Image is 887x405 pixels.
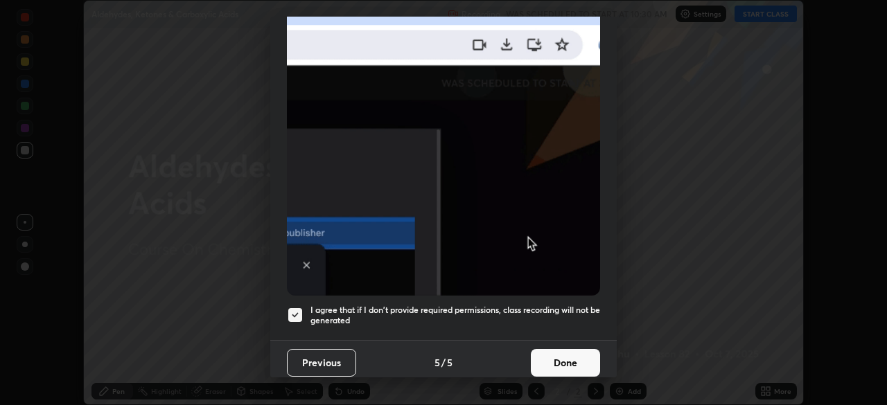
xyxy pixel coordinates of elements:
[531,349,600,377] button: Done
[310,305,600,326] h5: I agree that if I don't provide required permissions, class recording will not be generated
[287,349,356,377] button: Previous
[447,355,453,370] h4: 5
[434,355,440,370] h4: 5
[441,355,446,370] h4: /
